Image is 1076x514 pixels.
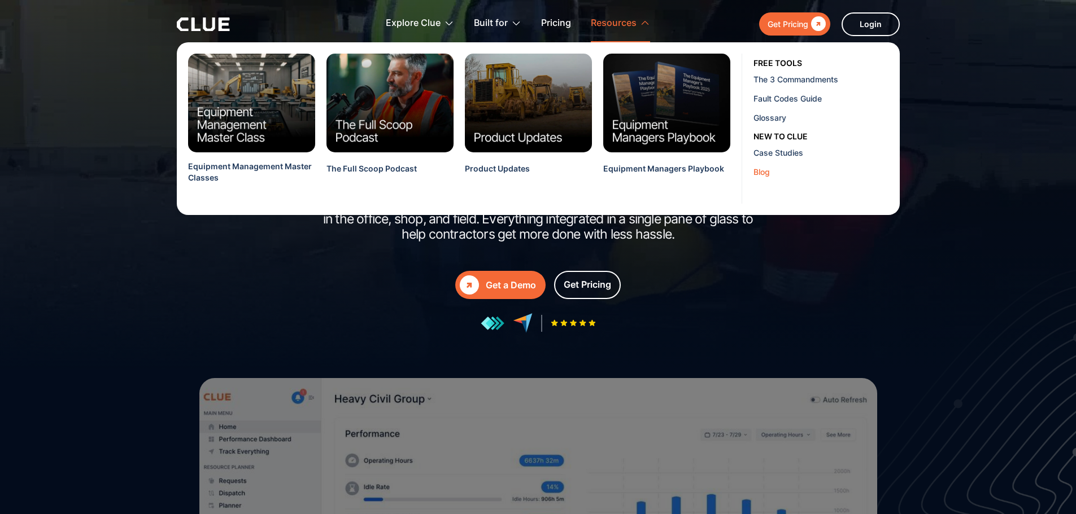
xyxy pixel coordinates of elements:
[326,163,417,188] a: The Full Scoop Podcast
[465,163,530,174] div: Product Updates
[188,54,315,152] img: Equipment Management MasterClasses
[603,163,724,174] div: Equipment Managers Playbook
[326,163,417,174] div: The Full Scoop Podcast
[474,6,508,41] div: Built for
[753,166,891,178] div: Blog
[842,12,900,36] a: Login
[188,161,315,184] div: Equipment Management Master Classes
[753,57,802,69] div: free tools
[603,163,724,188] a: Equipment Managers Playbook
[768,17,808,31] div: Get Pricing
[551,319,596,327] img: Five-star rating icon
[188,161,315,198] a: Equipment Management Master Classes
[541,6,571,41] a: Pricing
[753,143,896,162] a: Case Studies
[465,54,592,152] img: Clue Product Updates
[513,313,533,333] img: reviews at capterra
[474,6,521,41] div: Built for
[554,271,621,299] a: Get Pricing
[753,89,896,108] a: Fault Codes Guide
[603,54,730,152] img: Equipment Managers Playbook
[326,54,454,152] img: Clue Full Scoop Podcast
[753,108,896,127] a: Glossary
[591,6,637,41] div: Resources
[386,6,454,41] div: Explore Clue
[753,162,896,181] a: Blog
[460,275,479,295] div: 
[753,93,891,104] div: Fault Codes Guide
[455,271,546,299] a: Get a Demo
[753,73,891,85] div: The 3 Commandments
[753,130,808,143] div: New to clue
[465,163,530,188] a: Product Updates
[753,69,896,89] a: The 3 Commandments
[808,17,826,31] div: 
[1020,460,1076,514] iframe: Chat Widget
[753,112,891,124] div: Glossary
[591,6,650,41] div: Resources
[177,42,900,215] nav: Resources
[386,6,441,41] div: Explore Clue
[564,278,611,292] div: Get Pricing
[753,147,891,159] div: Case Studies
[312,196,764,243] h2: is a powerful and flexible construction equipment management software in the office, shop, and fi...
[486,278,536,292] div: Get a Demo
[759,12,830,36] a: Get Pricing
[481,316,504,331] img: reviews at getapp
